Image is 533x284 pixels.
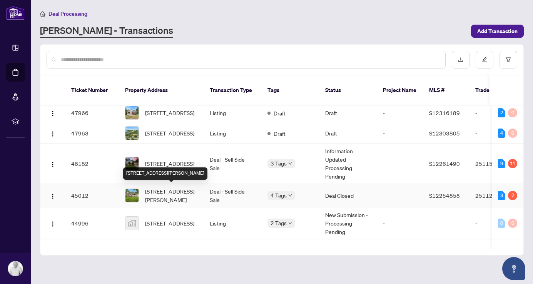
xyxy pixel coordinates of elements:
span: Add Transaction [477,25,518,37]
div: 3 [498,191,505,200]
span: S12316189 [429,109,460,116]
span: [STREET_ADDRESS] [145,219,194,227]
th: Status [319,75,377,105]
div: 0 [508,129,517,138]
button: Logo [47,157,59,170]
th: Project Name [377,75,423,105]
button: filter [500,51,517,68]
th: Trade Number [469,75,523,105]
span: Deal Processing [48,10,87,17]
button: Logo [47,107,59,119]
span: Draft [274,109,286,117]
td: 2511248 [469,184,523,207]
button: Logo [47,127,59,139]
button: Logo [47,189,59,202]
img: thumbnail-img [125,106,139,119]
td: Information Updated - Processing Pending [319,144,377,184]
img: thumbnail-img [125,217,139,230]
span: down [288,162,292,165]
td: 45012 [65,184,119,207]
div: 2 [498,108,505,117]
span: edit [482,57,487,62]
td: Deal - Sell Side Sale [204,144,261,184]
div: 0 [508,219,517,228]
img: thumbnail-img [125,157,139,170]
span: S12261490 [429,160,460,167]
span: download [458,57,463,62]
th: Tags [261,75,319,105]
span: S12303805 [429,130,460,137]
td: - [469,123,523,144]
img: thumbnail-img [125,127,139,140]
button: edit [476,51,493,68]
img: Logo [50,161,56,167]
button: Add Transaction [471,25,524,38]
td: - [469,207,523,239]
td: Draft [319,103,377,123]
div: 4 [498,129,505,138]
span: [STREET_ADDRESS] [145,109,194,117]
td: - [377,103,423,123]
span: [STREET_ADDRESS][PERSON_NAME] [145,187,197,204]
span: down [288,221,292,225]
div: 11 [508,159,517,168]
td: 44996 [65,207,119,239]
td: - [377,207,423,239]
img: logo [6,6,25,20]
div: 2 [508,191,517,200]
button: download [452,51,470,68]
span: Draft [274,129,286,138]
td: - [377,123,423,144]
span: 2 Tags [271,219,287,227]
img: Logo [50,110,56,117]
span: 4 Tags [271,191,287,200]
td: 46182 [65,144,119,184]
td: Listing [204,123,261,144]
span: down [288,194,292,197]
td: - [469,103,523,123]
td: Listing [204,207,261,239]
th: MLS # [423,75,469,105]
td: Draft [319,123,377,144]
div: 9 [498,159,505,168]
a: [PERSON_NAME] - Transactions [40,24,173,38]
img: Logo [50,131,56,137]
img: Logo [50,193,56,199]
img: Profile Icon [8,261,23,276]
span: home [40,11,45,17]
div: 0 [498,219,505,228]
td: New Submission - Processing Pending [319,207,377,239]
td: 2511590 [469,144,523,184]
span: filter [506,57,511,62]
td: - [377,144,423,184]
th: Transaction Type [204,75,261,105]
img: thumbnail-img [125,189,139,202]
button: Open asap [502,257,525,280]
td: 47966 [65,103,119,123]
span: S12254858 [429,192,460,199]
th: Property Address [119,75,204,105]
th: Ticket Number [65,75,119,105]
td: Deal - Sell Side Sale [204,184,261,207]
td: - [377,184,423,207]
div: 0 [508,108,517,117]
span: [STREET_ADDRESS] [145,129,194,137]
td: Deal Closed [319,184,377,207]
div: [STREET_ADDRESS][PERSON_NAME] [123,167,207,180]
img: Logo [50,221,56,227]
td: Listing [204,103,261,123]
button: Logo [47,217,59,229]
td: 47963 [65,123,119,144]
span: [STREET_ADDRESS] [145,159,194,168]
span: 3 Tags [271,159,287,168]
